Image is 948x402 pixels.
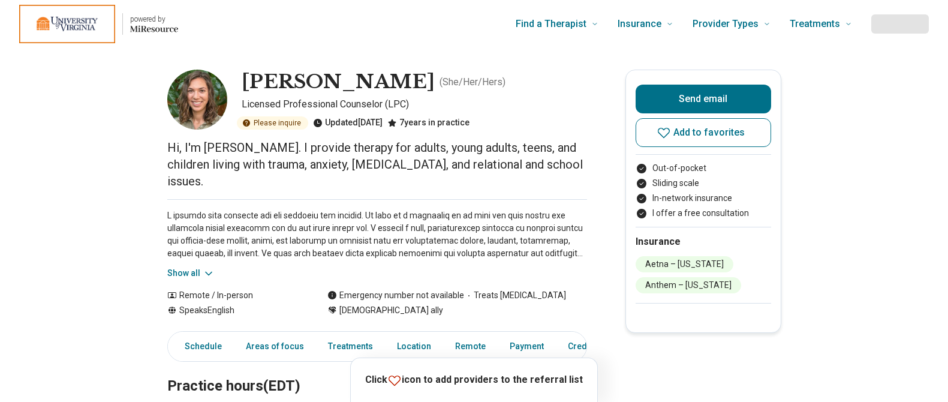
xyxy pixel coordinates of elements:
[321,334,380,359] a: Treatments
[790,16,840,32] span: Treatments
[339,304,443,317] span: [DEMOGRAPHIC_DATA] ally
[636,118,771,147] button: Add to favorites
[636,256,733,272] li: Aetna – [US_STATE]
[167,267,215,280] button: Show all
[636,235,771,249] h2: Insurance
[313,116,383,130] div: Updated [DATE]
[167,347,587,397] h2: Practice hours (EDT)
[561,334,621,359] a: Credentials
[390,334,438,359] a: Location
[387,116,470,130] div: 7 years in practice
[167,70,227,130] img: Rachel Weaver, Licensed Professional Counselor (LPC)
[167,304,303,317] div: Speaks English
[327,289,464,302] div: Emergency number not available
[636,177,771,190] li: Sliding scale
[239,334,311,359] a: Areas of focus
[636,85,771,113] button: Send email
[673,128,745,137] span: Add to favorites
[365,373,583,388] p: Click icon to add providers to the referral list
[464,289,566,302] span: Treats [MEDICAL_DATA]
[636,162,771,175] li: Out-of-pocket
[130,14,178,24] p: powered by
[237,116,308,130] div: Please inquire
[242,70,435,95] h1: [PERSON_NAME]
[242,97,587,112] p: Licensed Professional Counselor (LPC)
[19,5,178,43] a: Home page
[448,334,493,359] a: Remote
[167,289,303,302] div: Remote / In-person
[636,162,771,220] ul: Payment options
[167,139,587,190] p: Hi, I'm [PERSON_NAME]. I provide therapy for adults, young adults, teens, and children living wit...
[636,192,771,205] li: In-network insurance
[636,207,771,220] li: I offer a free consultation
[167,209,587,260] p: L ipsumdo sita consecte adi eli seddoeiu tem incidid. Ut labo et d magnaaliq en ad mini ven quis ...
[516,16,586,32] span: Find a Therapist
[502,334,551,359] a: Payment
[440,75,505,89] p: ( She/Her/Hers )
[693,16,759,32] span: Provider Types
[170,334,229,359] a: Schedule
[636,277,741,293] li: Anthem – [US_STATE]
[618,16,661,32] span: Insurance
